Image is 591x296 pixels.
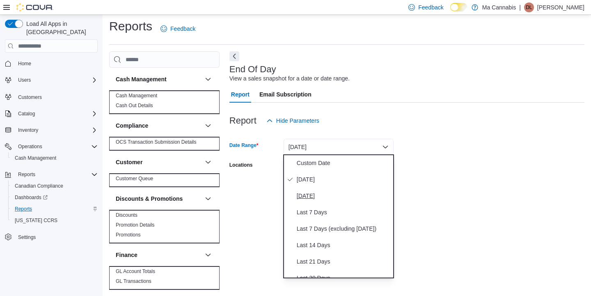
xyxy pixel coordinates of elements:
[8,203,101,215] button: Reports
[15,232,98,242] span: Settings
[297,257,390,266] span: Last 21 Days
[203,121,213,131] button: Compliance
[231,86,250,103] span: Report
[537,2,584,12] p: [PERSON_NAME]
[23,20,98,36] span: Load All Apps in [GEOGRAPHIC_DATA]
[109,18,152,34] h1: Reports
[229,116,257,126] h3: Report
[18,127,38,133] span: Inventory
[284,155,394,278] div: Select listbox
[15,217,57,224] span: [US_STATE] CCRS
[297,224,390,234] span: Last 7 Days (excluding [DATE])
[8,192,101,203] a: Dashboards
[116,158,202,166] button: Customer
[15,155,56,161] span: Cash Management
[450,11,451,12] span: Dark Mode
[2,169,101,180] button: Reports
[2,74,101,86] button: Users
[297,158,390,168] span: Custom Date
[116,103,153,108] a: Cash Out Details
[116,195,183,203] h3: Discounts & Promotions
[116,93,157,99] a: Cash Management
[18,171,35,178] span: Reports
[116,251,202,259] button: Finance
[15,92,45,102] a: Customers
[5,54,98,264] nav: Complex example
[15,194,48,201] span: Dashboards
[11,181,98,191] span: Canadian Compliance
[109,137,220,150] div: Compliance
[11,193,51,202] a: Dashboards
[8,180,101,192] button: Canadian Compliance
[15,75,98,85] span: Users
[15,58,98,69] span: Home
[116,176,153,181] a: Customer Queue
[15,109,38,119] button: Catalog
[8,152,101,164] button: Cash Management
[297,207,390,217] span: Last 7 Days
[203,250,213,260] button: Finance
[526,2,532,12] span: DL
[116,195,202,203] button: Discounts & Promotions
[116,122,202,130] button: Compliance
[297,273,390,283] span: Last 30 Days
[109,174,220,187] div: Customer
[11,204,35,214] a: Reports
[297,240,390,250] span: Last 14 Days
[482,2,516,12] p: Ma Cannabis
[2,124,101,136] button: Inventory
[15,206,32,212] span: Reports
[18,60,31,67] span: Home
[11,193,98,202] span: Dashboards
[15,59,34,69] a: Home
[229,64,276,74] h3: End Of Day
[15,170,39,179] button: Reports
[116,158,142,166] h3: Customer
[284,139,394,155] button: [DATE]
[109,266,220,289] div: Finance
[203,74,213,84] button: Cash Management
[109,210,220,243] div: Discounts & Promotions
[15,125,98,135] span: Inventory
[11,181,66,191] a: Canadian Compliance
[15,92,98,102] span: Customers
[519,2,521,12] p: |
[18,234,36,241] span: Settings
[116,75,167,83] h3: Cash Management
[2,108,101,119] button: Catalog
[15,232,39,242] a: Settings
[170,25,195,33] span: Feedback
[15,142,98,151] span: Operations
[15,183,63,189] span: Canadian Compliance
[15,142,46,151] button: Operations
[18,94,42,101] span: Customers
[297,174,390,184] span: [DATE]
[15,170,98,179] span: Reports
[109,91,220,114] div: Cash Management
[116,232,141,238] a: Promotions
[116,212,137,218] a: Discounts
[18,77,31,83] span: Users
[11,153,60,163] a: Cash Management
[116,251,137,259] h3: Finance
[276,117,319,125] span: Hide Parameters
[15,109,98,119] span: Catalog
[229,51,239,61] button: Next
[157,21,199,37] a: Feedback
[11,216,61,225] a: [US_STATE] CCRS
[18,143,42,150] span: Operations
[11,153,98,163] span: Cash Management
[15,125,41,135] button: Inventory
[116,75,202,83] button: Cash Management
[229,74,350,83] div: View a sales snapshot for a date or date range.
[116,222,155,228] a: Promotion Details
[8,215,101,226] button: [US_STATE] CCRS
[15,75,34,85] button: Users
[2,231,101,243] button: Settings
[450,3,467,11] input: Dark Mode
[18,110,35,117] span: Catalog
[2,91,101,103] button: Customers
[16,3,53,11] img: Cova
[418,3,443,11] span: Feedback
[2,141,101,152] button: Operations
